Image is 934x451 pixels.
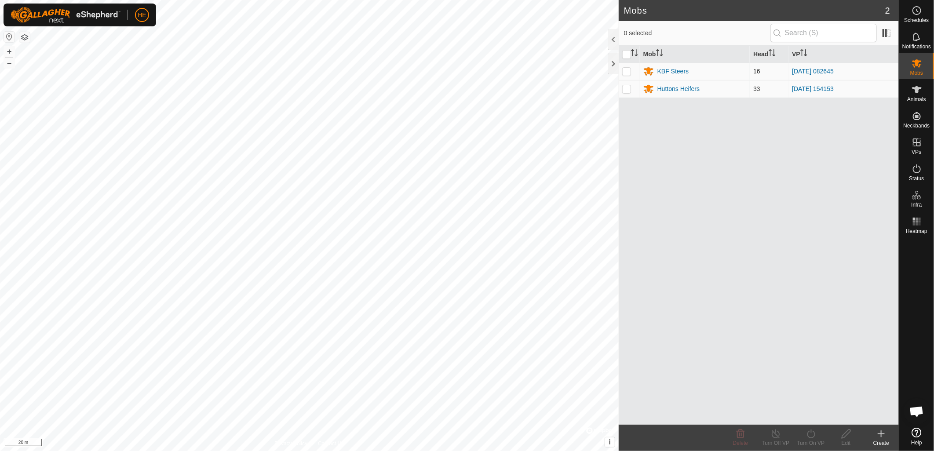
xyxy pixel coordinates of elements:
span: Neckbands [903,123,930,128]
input: Search (S) [770,24,877,42]
span: 2 [885,4,890,17]
span: 0 selected [624,29,770,38]
span: Heatmap [906,229,927,234]
span: Animals [907,97,926,102]
h2: Mobs [624,5,885,16]
a: [DATE] 154153 [792,85,834,92]
span: i [609,438,611,446]
div: Edit [828,439,864,447]
span: HE [138,11,146,20]
div: Turn Off VP [758,439,793,447]
button: + [4,46,15,57]
span: Infra [911,202,922,207]
a: Privacy Policy [274,440,307,447]
button: Reset Map [4,32,15,42]
a: [DATE] 082645 [792,68,834,75]
p-sorticon: Activate to sort [656,51,663,58]
img: Gallagher Logo [11,7,120,23]
button: i [605,437,615,447]
span: Schedules [904,18,929,23]
th: Mob [640,46,750,63]
a: Contact Us [318,440,344,447]
span: Mobs [910,70,923,76]
span: Notifications [902,44,931,49]
div: Huttons Heifers [657,84,700,94]
th: Head [750,46,788,63]
button: Map Layers [19,32,30,43]
div: Turn On VP [793,439,828,447]
button: – [4,58,15,68]
a: Help [899,424,934,449]
p-sorticon: Activate to sort [769,51,776,58]
span: 33 [753,85,760,92]
span: Help [911,440,922,445]
span: Delete [733,440,748,446]
th: VP [788,46,899,63]
span: VPs [912,149,921,155]
span: Status [909,176,924,181]
div: Create [864,439,899,447]
p-sorticon: Activate to sort [800,51,807,58]
span: 16 [753,68,760,75]
div: KBF Steers [657,67,689,76]
p-sorticon: Activate to sort [631,51,638,58]
div: Open chat [904,398,930,425]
